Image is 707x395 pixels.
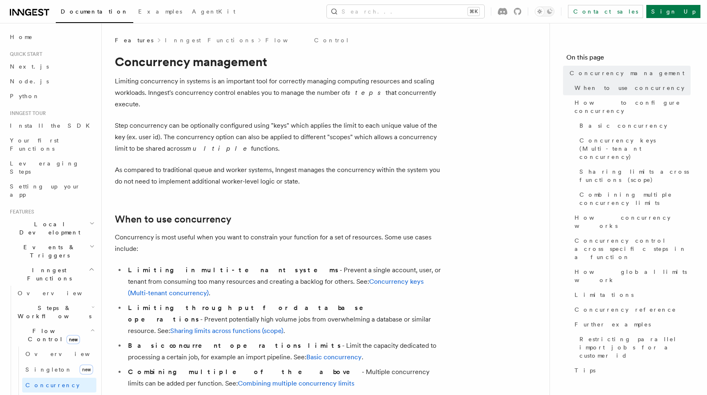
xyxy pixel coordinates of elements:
[192,8,235,15] span: AgentKit
[347,89,385,96] em: steps
[7,240,96,263] button: Events & Triggers
[576,164,691,187] a: Sharing limits across functions (scope)
[10,183,80,198] span: Setting up your app
[570,69,684,77] span: Concurrency management
[575,320,651,328] span: Further examples
[575,84,684,92] span: When to use concurrency
[14,286,96,301] a: Overview
[14,327,90,343] span: Flow Control
[7,217,96,240] button: Local Development
[566,66,691,80] a: Concurrency management
[115,54,443,69] h1: Concurrency management
[7,266,89,282] span: Inngest Functions
[571,95,691,118] a: How to configure concurrency
[7,156,96,179] a: Leveraging Steps
[575,99,691,115] span: How to configure concurrency
[535,7,554,16] button: Toggle dark mode
[125,366,443,389] li: - Multiple concurrency limits can be added per function. See:
[128,342,342,349] strong: Basic concurrent operations limits
[14,304,91,320] span: Steps & Workflows
[115,164,443,187] p: As compared to traditional queue and worker systems, Inngest manages the concurrency within the s...
[125,302,443,337] li: - Prevent potentially high volume jobs from overwhelming a database or similar resource. See: .
[115,232,443,255] p: Concurrency is most useful when you want to constrain your function for a set of resources. Some ...
[7,263,96,286] button: Inngest Functions
[165,36,254,44] a: Inngest Functions
[579,191,691,207] span: Combining multiple concurrency limits
[66,335,80,344] span: new
[10,160,79,175] span: Leveraging Steps
[138,8,182,15] span: Examples
[575,214,691,230] span: How concurrency works
[133,2,187,22] a: Examples
[568,5,643,18] a: Contact sales
[579,136,691,161] span: Concurrency keys (Multi-tenant concurrency)
[115,36,153,44] span: Features
[575,268,691,284] span: How global limits work
[571,233,691,264] a: Concurrency control across specific steps in a function
[14,324,96,347] button: Flow Controlnew
[10,137,59,152] span: Your first Functions
[7,30,96,44] a: Home
[7,89,96,103] a: Python
[10,63,49,70] span: Next.js
[18,290,102,296] span: Overview
[22,378,96,393] a: Concurrency
[187,2,240,22] a: AgentKit
[571,210,691,233] a: How concurrency works
[125,264,443,299] li: - Prevent a single account, user, or tenant from consuming too many resources and creating a back...
[25,382,80,388] span: Concurrency
[22,361,96,378] a: Singletonnew
[571,363,691,378] a: Tips
[186,145,251,152] em: multiple
[7,220,89,237] span: Local Development
[125,340,443,363] li: - Limit the capacity dedicated to processing a certain job, for example an import pipeline. See: .
[80,365,93,374] span: new
[56,2,133,23] a: Documentation
[115,76,443,110] p: Limiting concurrency in systems is an important tool for correctly managing computing resources a...
[575,305,676,314] span: Concurrency reference
[646,5,700,18] a: Sign Up
[575,366,595,374] span: Tips
[7,118,96,133] a: Install the SDK
[576,118,691,133] a: Basic concurrency
[170,327,283,335] a: Sharing limits across functions (scope)
[571,264,691,287] a: How global limits work
[468,7,479,16] kbd: ⌘K
[571,317,691,332] a: Further examples
[575,291,634,299] span: Limitations
[115,214,231,225] a: When to use concurrency
[7,59,96,74] a: Next.js
[25,366,72,373] span: Singleton
[327,5,484,18] button: Search...⌘K
[579,335,691,360] span: Restricting parallel import jobs for a customer id
[10,93,40,99] span: Python
[7,51,42,57] span: Quick start
[128,304,375,323] strong: Limiting throughput for database operations
[306,353,362,361] a: Basic concurrency
[115,120,443,154] p: Step concurrency can be optionally configured using "keys" which applies the limit to each unique...
[238,379,354,387] a: Combining multiple concurrency limits
[571,287,691,302] a: Limitations
[576,332,691,363] a: Restricting parallel import jobs for a customer id
[571,302,691,317] a: Concurrency reference
[576,187,691,210] a: Combining multiple concurrency limits
[22,347,96,361] a: Overview
[566,53,691,66] h4: On this page
[128,266,340,274] strong: Limiting in multi-tenant systems
[7,110,46,117] span: Inngest tour
[579,168,691,184] span: Sharing limits across functions (scope)
[10,33,33,41] span: Home
[579,122,667,130] span: Basic concurrency
[10,78,49,85] span: Node.js
[265,36,349,44] a: Flow Control
[7,243,89,260] span: Events & Triggers
[25,351,110,357] span: Overview
[571,80,691,95] a: When to use concurrency
[61,8,128,15] span: Documentation
[128,368,362,376] strong: Combining multiple of the above
[7,209,34,215] span: Features
[7,74,96,89] a: Node.js
[7,133,96,156] a: Your first Functions
[575,237,691,261] span: Concurrency control across specific steps in a function
[14,301,96,324] button: Steps & Workflows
